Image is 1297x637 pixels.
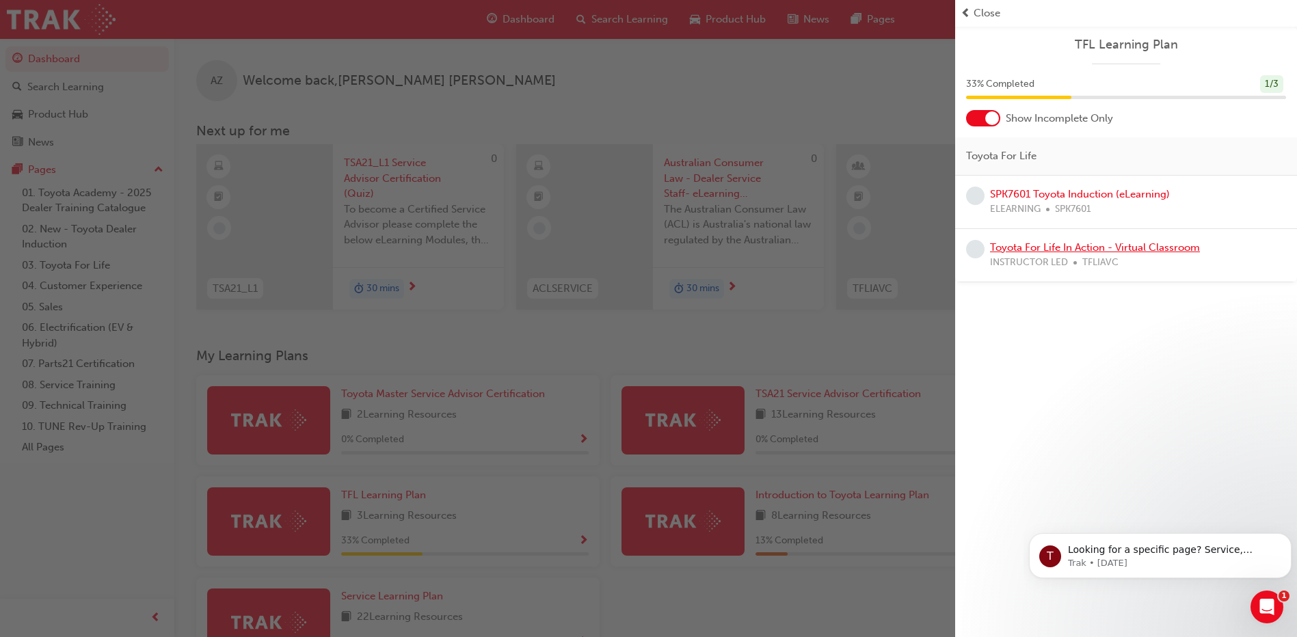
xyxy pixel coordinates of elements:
a: Toyota For Life In Action - Virtual Classroom [990,241,1200,254]
span: learningRecordVerb_NONE-icon [966,187,985,205]
span: 33 % Completed [966,77,1034,92]
span: Show Incomplete Only [1006,111,1113,126]
span: learningRecordVerb_NONE-icon [966,240,985,258]
span: TFLIAVC [1082,255,1119,271]
span: SPK7601 [1055,202,1091,217]
span: ELEARNING [990,202,1041,217]
span: Toyota For Life [966,148,1037,164]
span: INSTRUCTOR LED [990,255,1068,271]
span: 1 [1279,591,1289,601]
div: 1 / 3 [1260,75,1283,94]
a: SPK7601 Toyota Induction (eLearning) [990,188,1170,200]
span: prev-icon [961,5,971,21]
span: Close [974,5,1000,21]
iframe: Intercom live chat [1251,591,1283,623]
iframe: Intercom notifications message [1024,504,1297,600]
button: prev-iconClose [961,5,1292,21]
a: TFL Learning Plan [966,37,1286,53]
